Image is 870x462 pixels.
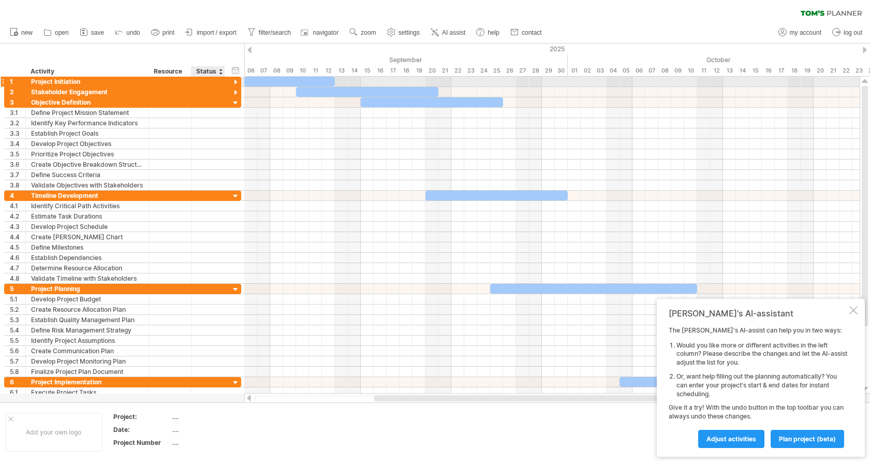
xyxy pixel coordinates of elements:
div: 3.3 [10,128,25,138]
div: Project Initiation [31,77,143,86]
div: Validate Objectives with Stakeholders [31,180,143,190]
div: 4.2 [10,211,25,221]
span: help [488,29,499,36]
div: 3.4 [10,139,25,149]
div: Identify Project Assumptions [31,336,143,345]
div: Wednesday, 24 September 2025 [477,65,490,76]
div: 4.3 [10,222,25,232]
div: 5.5 [10,336,25,345]
div: Date: [113,425,170,434]
div: Saturday, 11 October 2025 [697,65,710,76]
a: log out [830,26,865,39]
div: Status [196,66,219,77]
div: The [PERSON_NAME]'s AI-assist can help you in two ways: Give it a try! With the undo button in th... [669,326,847,447]
div: 5 [10,284,25,294]
div: Determine Resource Allocation [31,263,143,273]
div: 3.7 [10,170,25,180]
span: open [55,29,69,36]
div: 5.6 [10,346,25,356]
div: Sunday, 14 September 2025 [348,65,361,76]
div: Sunday, 5 October 2025 [620,65,632,76]
div: Thursday, 11 September 2025 [309,65,322,76]
div: Finalize Project Plan Document [31,367,143,377]
div: Thursday, 18 September 2025 [400,65,412,76]
a: open [41,26,72,39]
div: Thursday, 2 October 2025 [581,65,594,76]
div: 3.8 [10,180,25,190]
div: .... [172,425,259,434]
span: my account [790,29,821,36]
div: Establish Dependencies [31,253,143,263]
div: Wednesday, 15 October 2025 [749,65,762,76]
div: Saturday, 18 October 2025 [788,65,801,76]
div: .... [172,438,259,447]
div: 4.8 [10,273,25,283]
div: Monday, 6 October 2025 [632,65,645,76]
div: 5.2 [10,305,25,314]
div: Friday, 3 October 2025 [594,65,607,76]
div: Sunday, 12 October 2025 [710,65,723,76]
div: Monday, 20 October 2025 [814,65,827,76]
a: my account [776,26,824,39]
div: Project Planning [31,284,143,294]
div: Develop Project Schedule [31,222,143,232]
div: Project: [113,412,170,421]
a: AI assist [428,26,468,39]
div: Validate Timeline with Stakeholders [31,273,143,283]
span: zoom [361,29,376,36]
div: 3 [10,97,25,107]
span: plan project (beta) [779,435,836,443]
span: import / export [197,29,237,36]
a: undo [112,26,143,39]
div: Identify Key Performance Indicators [31,118,143,128]
div: Define Milestones [31,242,143,252]
li: Would you like more or different activities in the left column? Please describe the changes and l... [676,341,847,367]
div: Monday, 13 October 2025 [723,65,736,76]
div: Tuesday, 7 October 2025 [645,65,658,76]
div: Saturday, 20 September 2025 [425,65,438,76]
div: Timeline Development [31,191,143,200]
div: Sunday, 28 September 2025 [529,65,542,76]
div: Tuesday, 30 September 2025 [555,65,568,76]
div: Wednesday, 10 September 2025 [296,65,309,76]
div: Wednesday, 17 September 2025 [387,65,400,76]
div: Tuesday, 21 October 2025 [827,65,839,76]
div: Stakeholder Engagement [31,87,143,97]
li: Or, want help filling out the planning automatically? You can enter your project's start & end da... [676,372,847,398]
div: Tuesday, 14 October 2025 [736,65,749,76]
a: settings [385,26,423,39]
div: 5.4 [10,325,25,335]
div: Monday, 8 September 2025 [270,65,283,76]
div: Wednesday, 1 October 2025 [568,65,581,76]
div: 3.5 [10,149,25,159]
div: Create [PERSON_NAME] Chart [31,232,143,242]
div: Thursday, 16 October 2025 [762,65,775,76]
div: 4.1 [10,201,25,211]
div: Thursday, 9 October 2025 [671,65,684,76]
div: Friday, 26 September 2025 [503,65,516,76]
span: undo [126,29,140,36]
div: 4.7 [10,263,25,273]
div: Monday, 22 September 2025 [451,65,464,76]
div: September 2025 [180,54,568,65]
div: Activity [31,66,143,77]
div: 4.5 [10,242,25,252]
a: import / export [183,26,240,39]
a: save [77,26,107,39]
div: Wednesday, 22 October 2025 [839,65,852,76]
div: Thursday, 23 October 2025 [852,65,865,76]
div: Identify Critical Path Activities [31,201,143,211]
div: [PERSON_NAME]'s AI-assistant [669,308,847,319]
div: Estimate Task Durations [31,211,143,221]
div: 2 [10,87,25,97]
div: Friday, 17 October 2025 [775,65,788,76]
div: 6.1 [10,387,25,397]
a: print [149,26,178,39]
div: 3.6 [10,160,25,169]
div: 6 [10,377,25,387]
span: contact [522,29,542,36]
div: Project Number [113,438,170,447]
span: print [163,29,174,36]
a: contact [508,26,545,39]
div: Thursday, 25 September 2025 [490,65,503,76]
